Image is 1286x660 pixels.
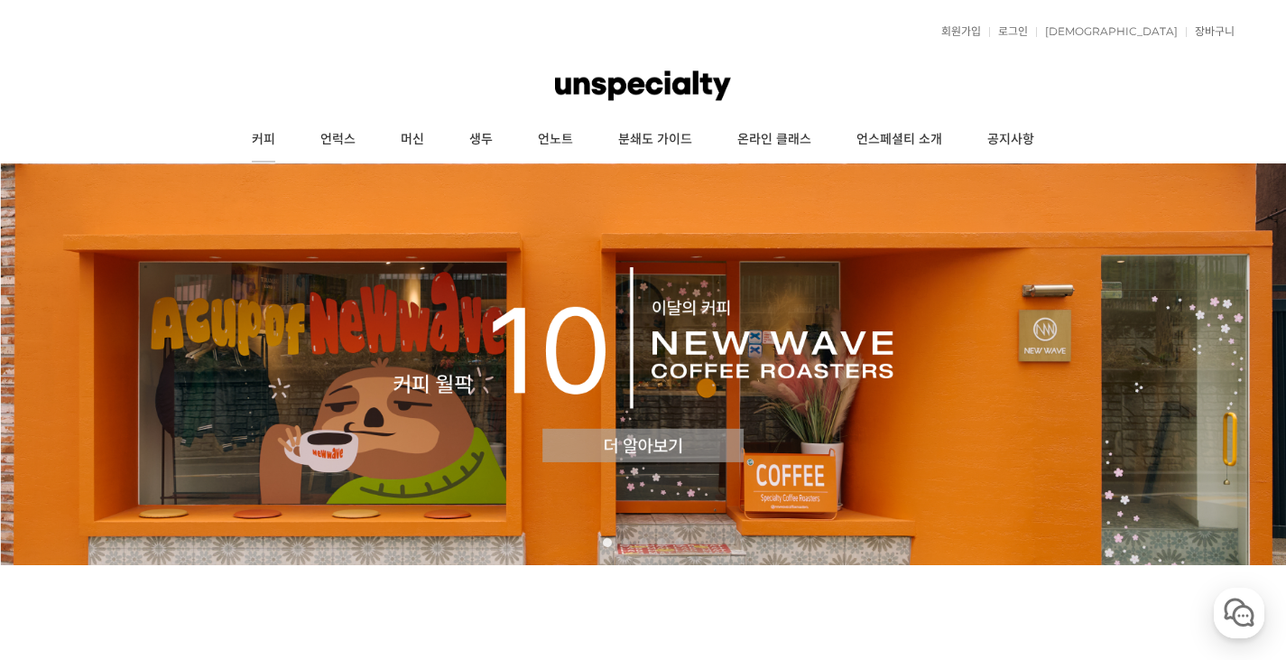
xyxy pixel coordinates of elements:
[447,117,515,163] a: 생두
[515,117,596,163] a: 언노트
[657,538,666,547] a: 4
[596,117,715,163] a: 분쇄도 가이드
[5,510,119,555] a: 홈
[119,510,233,555] a: 대화
[298,117,378,163] a: 언럭스
[555,59,730,113] img: 언스페셜티 몰
[57,537,68,552] span: 홈
[675,538,684,547] a: 5
[229,117,298,163] a: 커피
[603,538,612,547] a: 1
[965,117,1057,163] a: 공지사항
[715,117,834,163] a: 온라인 클래스
[639,538,648,547] a: 3
[834,117,965,163] a: 언스페셜티 소개
[233,510,347,555] a: 설정
[378,117,447,163] a: 머신
[1036,26,1178,37] a: [DEMOGRAPHIC_DATA]
[989,26,1028,37] a: 로그인
[1186,26,1235,37] a: 장바구니
[279,537,301,552] span: 설정
[165,538,187,553] span: 대화
[621,538,630,547] a: 2
[932,26,981,37] a: 회원가입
